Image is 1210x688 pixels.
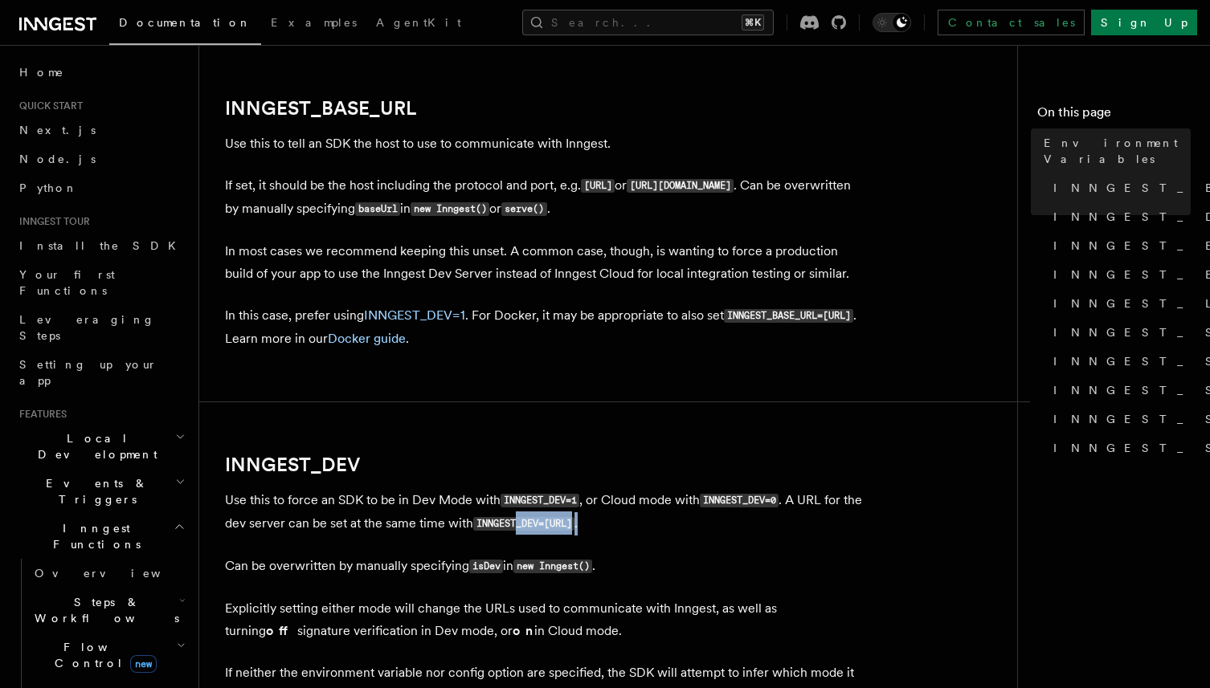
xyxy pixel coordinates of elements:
span: Overview [35,567,200,580]
span: Documentation [119,16,251,29]
a: INNGEST_SIGNING_KEY_FALLBACK [1047,405,1191,434]
span: Environment Variables [1044,135,1191,167]
a: Sign Up [1091,10,1197,35]
code: isDev [469,560,503,573]
code: [URL][DOMAIN_NAME] [627,179,734,193]
a: INNGEST_SIGNING_KEY [1047,376,1191,405]
span: Inngest tour [13,215,90,228]
span: Flow Control [28,639,177,671]
span: Local Development [13,430,175,462]
a: Contact sales [938,10,1085,35]
a: AgentKit [366,5,471,43]
span: Examples [271,16,357,29]
button: Local Development [13,424,189,469]
a: Setting up your app [13,350,189,395]
a: Next.js [13,116,189,145]
span: Events & Triggers [13,475,175,507]
span: Install the SDK [19,239,186,252]
a: INNGEST_DEV [1047,202,1191,231]
span: Leveraging Steps [19,313,155,342]
code: baseUrl [355,202,400,216]
a: INNGEST_BASE_URL [225,97,416,120]
span: Node.js [19,153,96,165]
a: INNGEST_EVENT_KEY [1047,260,1191,289]
a: INNGEST_STREAMING [1047,434,1191,462]
p: In most cases we recommend keeping this unset. A common case, though, is wanting to force a produ... [225,240,868,285]
a: Docker guide [328,331,406,346]
h4: On this page [1037,103,1191,128]
span: AgentKit [376,16,461,29]
a: INNGEST_BASE_URL [1047,173,1191,202]
p: Can be overwritten by manually specifying in . [225,555,868,578]
span: Your first Functions [19,268,115,297]
code: new Inngest() [513,560,592,573]
span: Features [13,408,67,421]
a: Home [13,58,189,87]
button: Inngest Functions [13,514,189,559]
a: Leveraging Steps [13,305,189,350]
span: Inngest Functions [13,520,174,552]
button: Search...⌘K [522,10,774,35]
a: INNGEST_SERVE_HOST [1047,318,1191,347]
span: Steps & Workflows [28,594,179,626]
code: new Inngest() [411,202,489,216]
a: INNGEST_DEV=1 [364,307,465,323]
code: INNGEST_BASE_URL=[URL] [724,309,853,323]
code: INNGEST_DEV=1 [501,494,579,507]
a: Node.js [13,145,189,173]
a: Your first Functions [13,260,189,305]
a: INNGEST_ENV [1047,231,1191,260]
p: Explicitly setting either mode will change the URLs used to communicate with Inngest, as well as ... [225,597,868,642]
span: Home [19,64,64,80]
a: INNGEST_SERVE_PATH [1047,347,1191,376]
strong: on [513,623,534,638]
button: Events & Triggers [13,469,189,514]
span: Python [19,181,78,194]
code: [URL] [581,179,615,193]
a: Overview [28,559,189,588]
a: Install the SDK [13,231,189,260]
span: Next.js [19,124,96,136]
a: Python [13,173,189,202]
span: Setting up your app [19,358,157,387]
code: INNGEST_DEV=0 [700,494,779,507]
a: INNGEST_LOG_LEVEL [1047,289,1191,318]
strong: off [266,623,297,638]
p: In this case, prefer using . For Docker, it may be appropriate to also set . Learn more in our . [225,304,868,350]
span: new [130,655,157,673]
button: Steps & Workflows [28,588,189,633]
p: If set, it should be the host including the protocol and port, e.g. or . Can be overwritten by ma... [225,174,868,221]
a: Environment Variables [1037,128,1191,173]
kbd: ⌘K [742,14,764,31]
code: INNGEST_DEV=[URL] [473,517,574,531]
a: INNGEST_DEV [225,454,360,476]
p: Use this to force an SDK to be in Dev Mode with , or Cloud mode with . A URL for the dev server c... [225,489,868,535]
button: Toggle dark mode [873,13,911,32]
a: Examples [261,5,366,43]
a: Documentation [109,5,261,45]
span: Quick start [13,100,83,112]
p: Use this to tell an SDK the host to use to communicate with Inngest. [225,132,868,155]
code: serve() [501,202,546,216]
button: Flow Controlnew [28,633,189,678]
